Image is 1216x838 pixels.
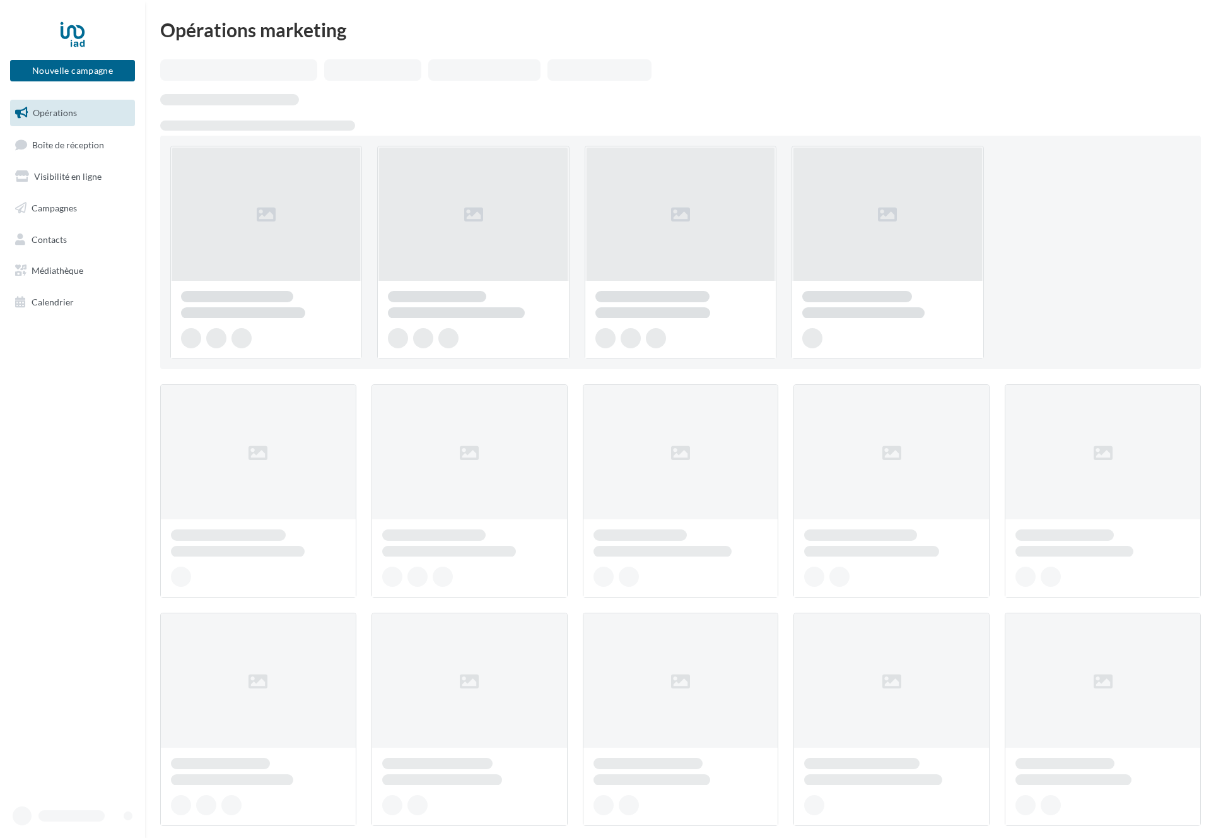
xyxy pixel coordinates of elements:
[8,257,137,284] a: Médiathèque
[10,60,135,81] button: Nouvelle campagne
[8,289,137,316] a: Calendrier
[8,227,137,253] a: Contacts
[32,139,104,150] span: Boîte de réception
[32,233,67,244] span: Contacts
[8,131,137,158] a: Boîte de réception
[8,195,137,221] a: Campagnes
[33,107,77,118] span: Opérations
[8,163,137,190] a: Visibilité en ligne
[32,203,77,213] span: Campagnes
[32,297,74,307] span: Calendrier
[160,20,1201,39] div: Opérations marketing
[8,100,137,126] a: Opérations
[32,265,83,276] span: Médiathèque
[34,171,102,182] span: Visibilité en ligne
